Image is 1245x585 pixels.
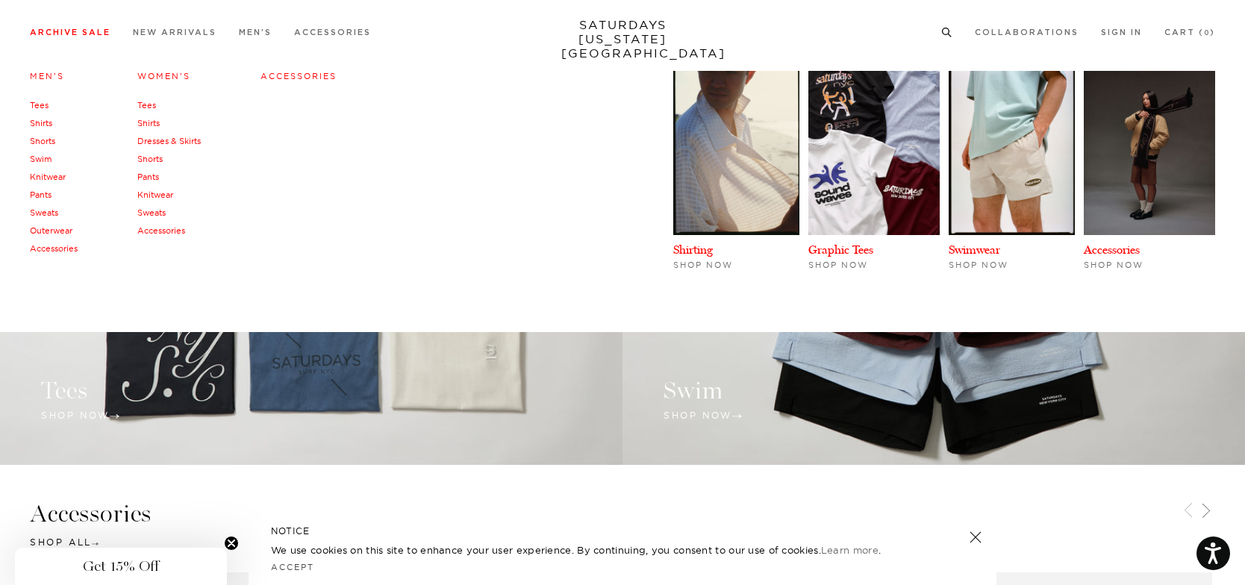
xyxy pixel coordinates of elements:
a: Men's [30,71,64,81]
a: Shirts [137,118,160,128]
a: Sweats [30,207,58,218]
a: Knitwear [137,190,173,200]
a: Shop All [30,536,99,548]
a: Accessories [1084,243,1140,257]
a: Dresses & Skirts [137,136,201,146]
h3: Accessories [30,501,1215,526]
span: Get 15% Off [83,557,159,575]
a: Men's [239,28,272,37]
p: We use cookies on this site to enhance your user experience. By continuing, you consent to our us... [271,542,921,557]
a: Swimwear [949,243,1000,257]
a: Sign In [1101,28,1142,37]
a: Tees [30,100,49,110]
a: Accessories [30,243,78,254]
a: Shorts [137,154,163,164]
a: SATURDAYS[US_STATE][GEOGRAPHIC_DATA] [561,18,684,60]
a: Shorts [30,136,55,146]
button: Close teaser [224,536,239,551]
a: Accessories [260,71,337,81]
a: Shirting [673,243,713,257]
div: Get 15% OffClose teaser [15,548,227,585]
a: Accept [271,562,314,572]
a: Sweats [137,207,166,218]
a: Shirts [30,118,52,128]
a: Graphic Tees [808,243,873,257]
a: Swim [30,154,52,164]
small: 0 [1204,30,1210,37]
a: Women's [137,71,190,81]
a: Accessories [137,225,185,236]
a: Archive Sale [30,28,110,37]
a: Knitwear [30,172,66,182]
a: Cart (0) [1164,28,1215,37]
h5: NOTICE [271,525,974,538]
a: Pants [137,172,159,182]
a: Accessories [294,28,371,37]
a: Outerwear [30,225,72,236]
a: Pants [30,190,52,200]
a: New Arrivals [133,28,216,37]
a: Collaborations [975,28,1079,37]
a: Learn more [821,544,879,556]
a: Tees [137,100,156,110]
